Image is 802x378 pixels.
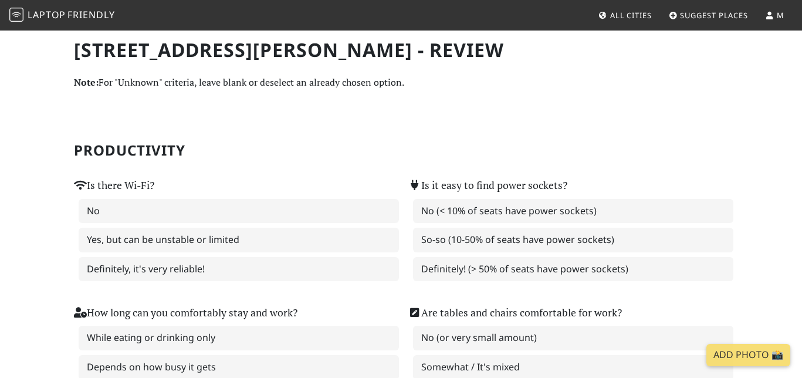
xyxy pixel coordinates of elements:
span: Laptop [28,8,66,21]
a: All Cities [594,5,657,26]
a: M [760,5,789,26]
strong: Note: [74,76,99,89]
label: Yes, but can be unstable or limited [79,228,399,252]
label: No (< 10% of seats have power sockets) [413,199,733,224]
a: Suggest Places [664,5,753,26]
h2: Productivity [74,142,729,159]
label: Definitely, it's very reliable! [79,257,399,282]
span: Suggest Places [680,10,748,21]
label: Is there Wi-Fi? [74,177,154,194]
a: Add Photo 📸 [706,344,790,366]
label: While eating or drinking only [79,326,399,350]
img: LaptopFriendly [9,8,23,22]
h1: [STREET_ADDRESS][PERSON_NAME] - Review [74,39,729,61]
label: So-so (10-50% of seats have power sockets) [413,228,733,252]
span: Friendly [67,8,114,21]
p: For "Unknown" criteria, leave blank or deselect an already chosen option. [74,75,729,90]
a: LaptopFriendly LaptopFriendly [9,5,115,26]
label: Are tables and chairs comfortable for work? [408,305,622,321]
label: Is it easy to find power sockets? [408,177,567,194]
label: No [79,199,399,224]
span: All Cities [610,10,652,21]
span: M [777,10,784,21]
label: Definitely! (> 50% of seats have power sockets) [413,257,733,282]
label: No (or very small amount) [413,326,733,350]
label: How long can you comfortably stay and work? [74,305,297,321]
